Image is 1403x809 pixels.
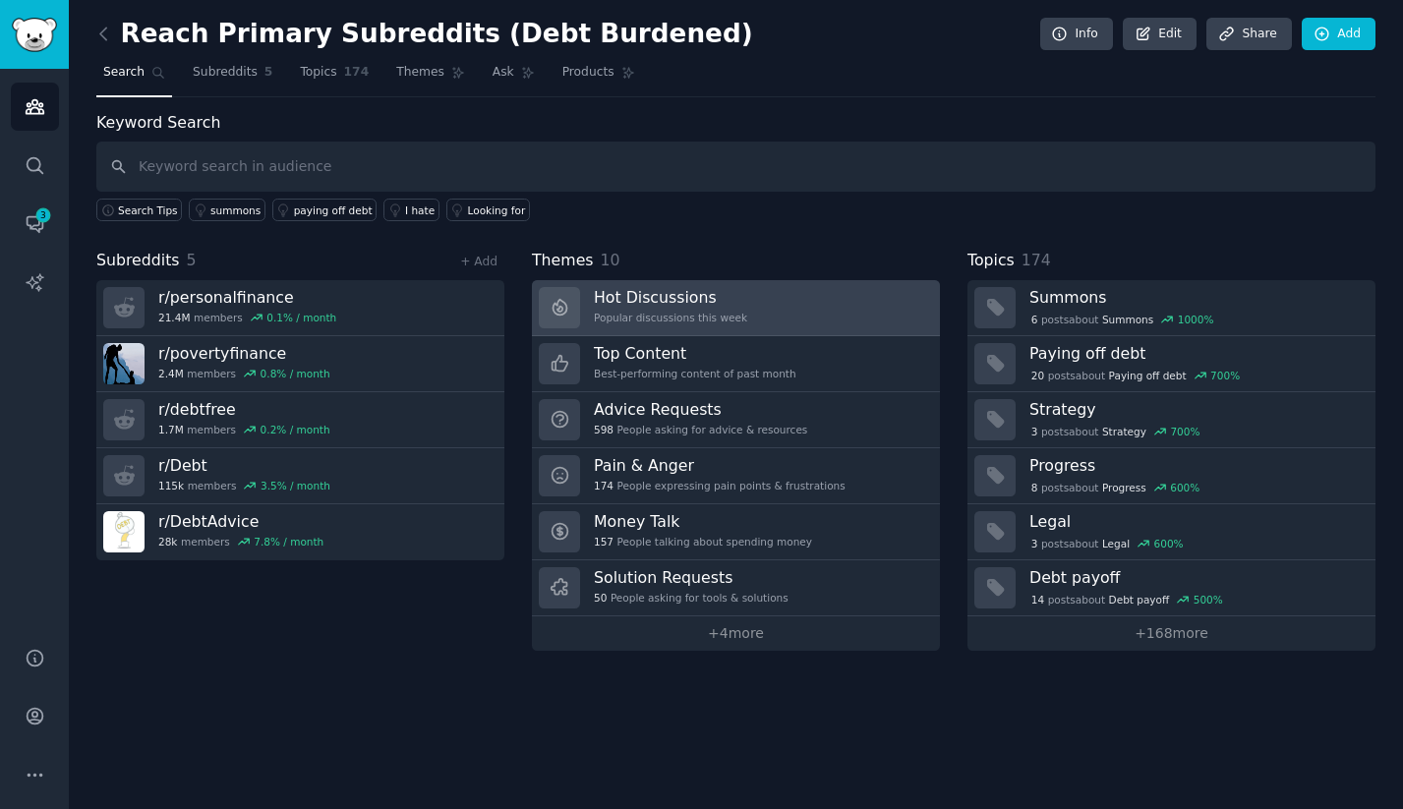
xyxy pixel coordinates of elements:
[594,535,812,549] div: People talking about spending money
[158,535,177,549] span: 28k
[468,203,526,217] div: Looking for
[12,18,57,52] img: GummySearch logo
[158,399,330,420] h3: r/ debtfree
[594,511,812,532] h3: Money Talk
[1194,593,1223,607] div: 500 %
[967,504,1375,560] a: Legal3postsaboutLegal600%
[486,57,542,97] a: Ask
[261,479,330,492] div: 3.5 % / month
[1029,343,1362,364] h3: Paying off debt
[594,343,796,364] h3: Top Content
[254,535,323,549] div: 7.8 % / month
[594,311,747,324] div: Popular discussions this week
[186,57,279,97] a: Subreddits5
[405,203,435,217] div: I hate
[96,392,504,448] a: r/debtfree1.7Mmembers0.2% / month
[1031,369,1044,382] span: 20
[383,199,439,221] a: I hate
[967,392,1375,448] a: Strategy3postsaboutStrategy700%
[34,208,52,222] span: 3
[96,249,180,273] span: Subreddits
[967,616,1375,651] a: +168more
[1109,593,1170,607] span: Debt payoff
[594,567,789,588] h3: Solution Requests
[96,57,172,97] a: Search
[158,423,184,436] span: 1.7M
[158,343,330,364] h3: r/ povertyfinance
[1029,455,1362,476] h3: Progress
[532,560,940,616] a: Solution Requests50People asking for tools & solutions
[158,311,190,324] span: 21.4M
[493,64,514,82] span: Ask
[389,57,472,97] a: Themes
[1029,479,1201,496] div: post s about
[189,199,265,221] a: summons
[1029,367,1242,384] div: post s about
[96,142,1375,192] input: Keyword search in audience
[1031,593,1044,607] span: 14
[158,423,330,436] div: members
[266,311,336,324] div: 0.1 % / month
[300,64,336,82] span: Topics
[1029,535,1185,552] div: post s about
[158,535,323,549] div: members
[1123,18,1197,51] a: Edit
[272,199,377,221] a: paying off debt
[158,479,184,492] span: 115k
[1029,399,1362,420] h3: Strategy
[1210,369,1240,382] div: 700 %
[594,479,846,492] div: People expressing pain points & frustrations
[103,343,145,384] img: povertyfinance
[1031,425,1038,438] span: 3
[396,64,444,82] span: Themes
[210,203,261,217] div: summons
[967,336,1375,392] a: Paying off debt20postsaboutPaying off debt700%
[158,367,184,380] span: 2.4M
[1029,591,1225,608] div: post s about
[1102,537,1130,550] span: Legal
[555,57,642,97] a: Products
[532,392,940,448] a: Advice Requests598People asking for advice & resources
[532,504,940,560] a: Money Talk157People talking about spending money
[193,64,258,82] span: Subreddits
[96,448,504,504] a: r/Debt115kmembers3.5% / month
[158,455,330,476] h3: r/ Debt
[594,591,789,605] div: People asking for tools & solutions
[187,251,197,269] span: 5
[1302,18,1375,51] a: Add
[264,64,273,82] span: 5
[1102,313,1153,326] span: Summons
[1029,511,1362,532] h3: Legal
[1170,425,1199,438] div: 700 %
[967,560,1375,616] a: Debt payoff14postsaboutDebt payoff500%
[460,255,497,268] a: + Add
[1102,481,1146,494] span: Progress
[594,479,614,492] span: 174
[1154,537,1184,550] div: 600 %
[446,199,530,221] a: Looking for
[594,399,807,420] h3: Advice Requests
[1029,423,1201,440] div: post s about
[118,203,178,217] span: Search Tips
[601,251,620,269] span: 10
[1031,481,1038,494] span: 8
[532,336,940,392] a: Top ContentBest-performing content of past month
[261,367,330,380] div: 0.8 % / month
[594,591,607,605] span: 50
[1031,313,1038,326] span: 6
[1040,18,1113,51] a: Info
[158,479,330,492] div: members
[96,199,182,221] button: Search Tips
[1029,311,1215,328] div: post s about
[532,249,594,273] span: Themes
[103,511,145,552] img: DebtAdvice
[158,511,323,532] h3: r/ DebtAdvice
[1022,251,1051,269] span: 174
[532,616,940,651] a: +4more
[1109,369,1187,382] span: Paying off debt
[1029,287,1362,308] h3: Summons
[1170,481,1199,494] div: 600 %
[1031,537,1038,550] span: 3
[1102,425,1146,438] span: Strategy
[562,64,614,82] span: Products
